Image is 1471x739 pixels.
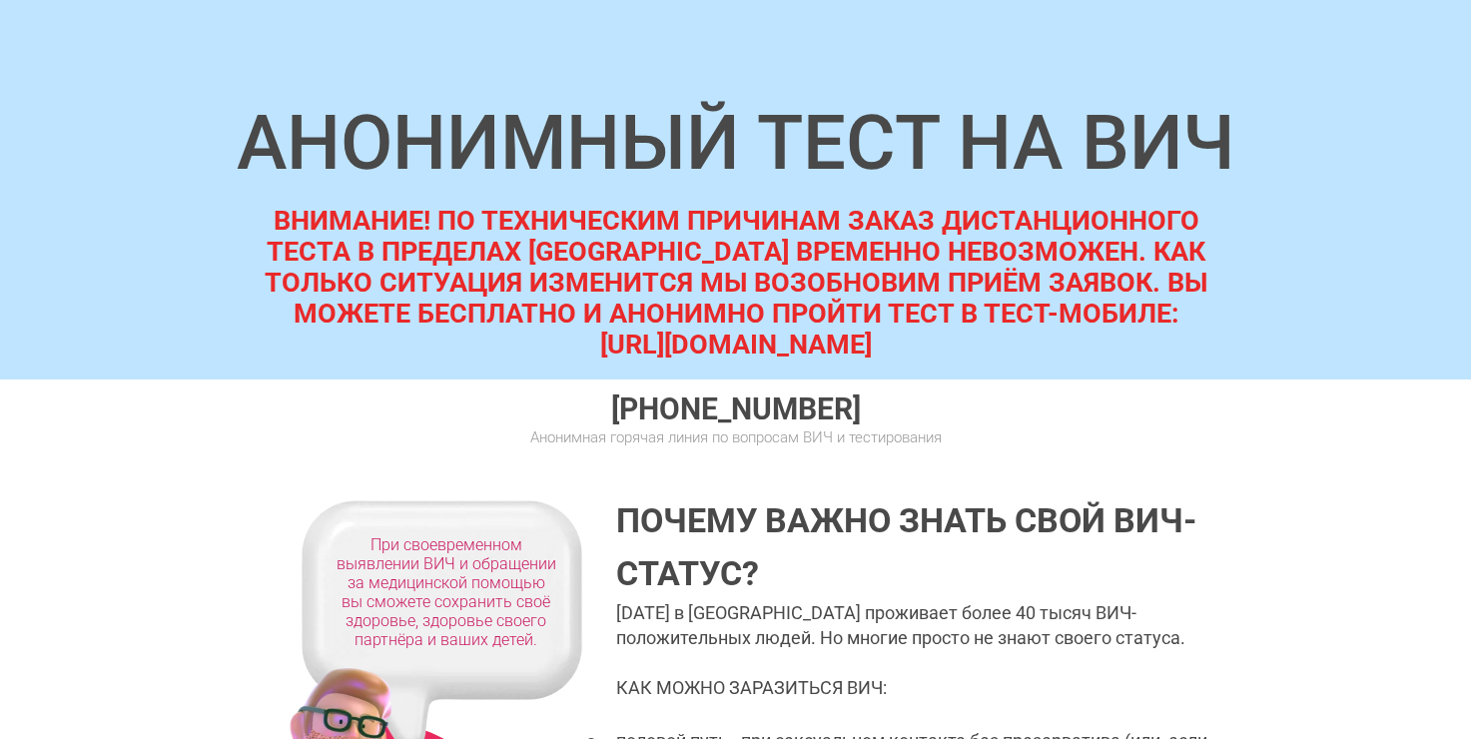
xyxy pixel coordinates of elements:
[192,107,1280,179] div: АНОНИМНЫЙ ТЕСТ НА ВИЧ
[233,206,1240,546] div: Дистанционное тестирование и консультирование в связи с ВИЧ для жителей [GEOGRAPHIC_DATA] и [GEOG...
[611,391,861,426] a: [PHONE_NUMBER]
[337,535,556,649] div: При своевременном выявлении ВИЧ и обращении за медицинской помощью вы сможете сохранить своё здор...
[600,329,872,361] strong: [URL][DOMAIN_NAME]
[522,429,950,446] div: Анонимная горячая линия по вопросам ВИЧ и тестирования
[265,205,1207,330] strong: ВНИМАНИЕ! ПО ТЕХНИЧЕСКИМ ПРИЧИНАМ ЗАКАЗ ДИСТАНЦИОННОГО ТЕСТА В ПРЕДЕЛАХ [GEOGRAPHIC_DATA] ВРЕМЕНН...
[616,494,1238,600] div: Почему важно знать свой ВИЧ-статус?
